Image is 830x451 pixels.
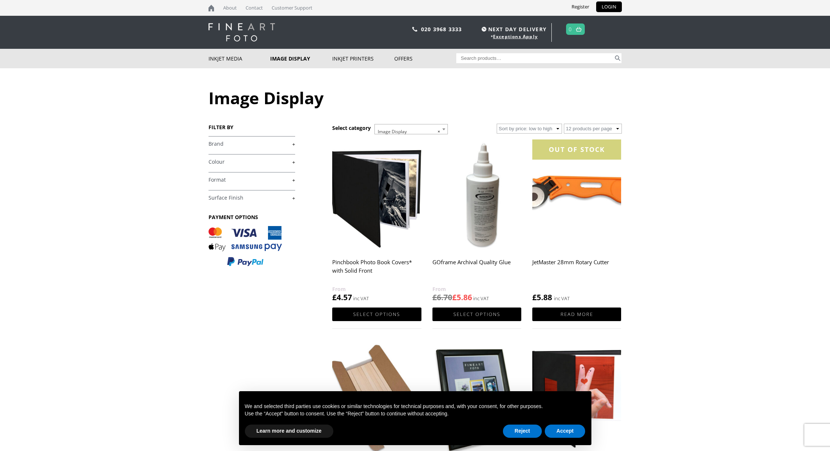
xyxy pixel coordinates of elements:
[493,33,538,40] a: Exceptions Apply
[532,139,621,251] img: JetMaster 28mm Rotary Cutter
[209,172,295,187] h4: Format
[432,139,521,251] img: GOframe Archival Quality Glue
[432,292,452,302] bdi: 6.70
[394,49,456,68] a: Offers
[554,294,570,303] strong: inc VAT
[209,226,282,267] img: PAYMENT OPTIONS
[532,139,621,160] div: OUT OF STOCK
[209,49,271,68] a: Inkjet Media
[209,136,295,151] h4: Brand
[613,53,622,63] button: Search
[432,292,437,302] span: £
[452,292,457,302] span: £
[438,127,440,137] span: ×
[245,425,333,438] button: Learn more and customize
[503,425,542,438] button: Reject
[245,403,586,410] p: We and selected third parties use cookies or similar technologies for technical purposes and, wit...
[421,26,462,33] a: 020 3968 3333
[545,425,586,438] button: Accept
[452,292,472,302] bdi: 5.86
[332,292,337,302] span: £
[332,124,371,131] h3: Select category
[576,27,581,32] img: basket.svg
[209,177,295,183] a: +
[209,154,295,169] h4: Colour
[209,124,295,131] h3: FILTER BY
[412,27,417,32] img: phone.svg
[209,214,295,221] h3: PAYMENT OPTIONS
[332,139,421,251] img: Pinchbook Photo Book Covers* with Solid Front
[482,27,486,32] img: time.svg
[532,308,621,321] a: Read more about “JetMaster 28mm Rotary Cutter”
[432,308,521,321] a: Select options for “GOframe Archival Quality Glue”
[209,194,295,201] a: +
[566,1,595,12] a: Register
[596,1,622,12] a: LOGIN
[209,159,295,166] a: +
[332,139,421,303] a: Pinchbook Photo Book Covers* with Solid Front £4.57
[432,255,521,285] h2: GOframe Archival Quality Glue
[532,255,621,285] h2: JetMaster 28mm Rotary Cutter
[497,124,562,134] select: Shop order
[532,139,621,303] a: OUT OF STOCKJetMaster 28mm Rotary Cutter £5.88 inc VAT
[270,49,332,68] a: Image Display
[432,139,521,303] a: GOframe Archival Quality Glue £6.70£5.86
[209,87,622,109] h1: Image Display
[532,292,552,302] bdi: 5.88
[569,24,572,34] a: 0
[209,190,295,205] h4: Surface Finish
[532,292,537,302] span: £
[332,308,421,321] a: Select options for “Pinchbook Photo Book Covers* with Solid Front”
[332,255,421,285] h2: Pinchbook Photo Book Covers* with Solid Front
[209,141,295,148] a: +
[245,410,586,418] p: Use the “Accept” button to consent. Use the “Reject” button to continue without accepting.
[456,53,613,63] input: Search products…
[375,124,447,139] span: Image Display
[209,23,275,41] img: logo-white.svg
[332,49,394,68] a: Inkjet Printers
[374,124,448,134] span: Image Display
[480,25,547,33] span: NEXT DAY DELIVERY
[332,292,352,302] bdi: 4.57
